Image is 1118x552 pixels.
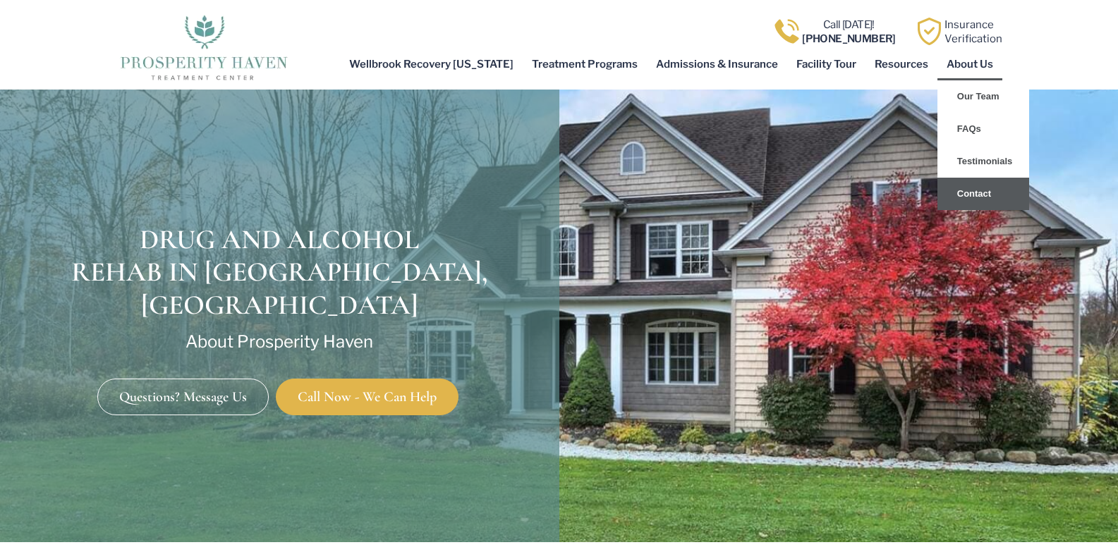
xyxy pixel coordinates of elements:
[298,390,437,404] span: Call Now - We Can Help
[119,390,247,404] span: Questions? Message Us
[773,18,801,45] img: Call one of Prosperity Haven's dedicated counselors today so we can help you overcome addiction
[116,11,291,82] img: The logo for Prosperity Haven Addiction Recovery Center.
[802,18,896,45] a: Call [DATE]![PHONE_NUMBER]
[7,333,552,351] p: About Prosperity Haven
[97,379,269,415] a: Questions? Message Us
[865,48,937,80] a: Resources
[937,48,1002,80] a: About Us
[916,18,943,45] img: Learn how Prosperity Haven, a verified substance abuse center can help you overcome your addiction
[937,113,1029,145] a: FAQs
[937,80,1029,113] a: Our Team
[523,48,647,80] a: Treatment Programs
[340,48,523,80] a: Wellbrook Recovery [US_STATE]
[647,48,787,80] a: Admissions & Insurance
[787,48,865,80] a: Facility Tour
[276,379,458,415] a: Call Now - We Can Help
[937,145,1029,178] a: Testimonials
[937,80,1029,210] ul: About Us
[937,178,1029,210] a: Contact
[944,18,1002,45] a: InsuranceVerification
[802,32,896,45] b: [PHONE_NUMBER]
[7,223,552,322] h1: DRUG AND ALCOHOL REHAB IN [GEOGRAPHIC_DATA], [GEOGRAPHIC_DATA]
